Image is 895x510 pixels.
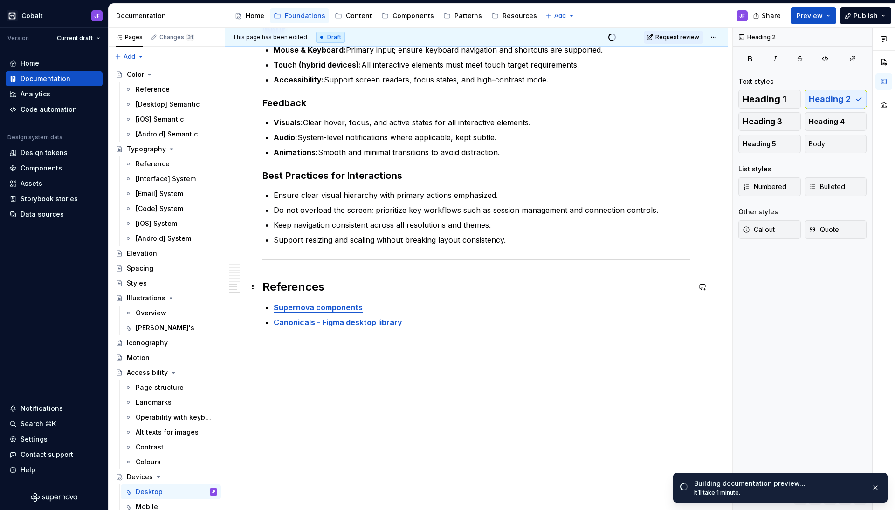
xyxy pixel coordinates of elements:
[6,432,103,447] a: Settings
[6,87,103,102] a: Analytics
[274,60,361,69] strong: Touch (hybrid devices):
[274,190,690,201] p: Ensure clear visual hierarchy with primary actions emphasized.
[21,89,50,99] div: Analytics
[738,90,801,109] button: Heading 1
[7,34,29,42] div: Version
[454,11,482,20] div: Patterns
[21,210,64,219] div: Data sources
[854,11,878,20] span: Publish
[112,291,221,306] a: Illustrations
[246,11,264,20] div: Home
[6,416,103,431] button: Search ⌘K
[274,147,690,158] p: Smooth and minimal transitions to avoid distraction.
[262,279,690,294] h2: References
[274,132,690,143] p: System-level notifications where applicable, kept subtle.
[233,34,309,41] span: This page has been edited.
[738,207,778,217] div: Other styles
[136,234,191,243] div: [Android] System
[392,11,434,20] div: Components
[136,115,184,124] div: [iOS] Semantic
[488,8,541,23] a: Resources
[809,225,839,234] span: Quote
[21,148,68,157] div: Design tokens
[121,425,221,440] a: Alt texts for images
[21,59,39,68] div: Home
[121,410,221,425] a: Operability with keyboard
[21,11,43,20] div: Cobalt
[136,100,200,109] div: [Desktop] Semantic
[743,182,786,191] span: Numbered
[136,204,183,213] div: [Code] System
[112,261,221,276] a: Spacing
[31,493,77,502] svg: Supernova Logo
[743,139,776,149] span: Heading 5
[6,71,103,86] a: Documentation
[543,9,578,22] button: Add
[21,419,56,428] div: Search ⌘K
[805,177,867,196] button: Bulleted
[121,320,221,335] a: [PERSON_NAME]'s
[136,413,213,422] div: Operability with keyboard
[21,179,42,188] div: Assets
[112,50,147,63] button: Add
[136,442,164,452] div: Contrast
[739,12,745,20] div: JF
[231,7,541,25] div: Page tree
[6,191,103,206] a: Storybook stories
[127,144,166,154] div: Typography
[285,11,325,20] div: Foundations
[316,32,345,43] div: Draft
[21,404,63,413] div: Notifications
[136,174,196,184] div: [Interface] System
[274,204,690,216] p: Do not overload the screen; prioritize key workflows such as session management and connection co...
[21,465,35,475] div: Help
[136,383,184,392] div: Page structure
[136,398,172,407] div: Landmarks
[136,457,161,467] div: Colours
[127,293,165,303] div: Illustrations
[121,186,221,201] a: [Email] System
[21,435,48,444] div: Settings
[270,8,329,23] a: Foundations
[762,11,781,20] span: Share
[121,156,221,171] a: Reference
[124,53,135,61] span: Add
[112,335,221,350] a: Iconography
[738,112,801,131] button: Heading 3
[6,56,103,71] a: Home
[743,225,775,234] span: Callout
[346,11,372,20] div: Content
[7,134,62,141] div: Design system data
[274,44,690,55] p: Primary input; ensure keyboard navigation and shortcuts are supported.
[738,220,801,239] button: Callout
[127,338,168,347] div: Iconography
[809,139,825,149] span: Body
[94,12,100,20] div: JF
[805,135,867,153] button: Body
[127,70,144,79] div: Color
[21,450,73,459] div: Contact support
[121,127,221,142] a: [Android] Semantic
[274,219,690,231] p: Keep navigation consistent across all resolutions and themes.
[127,472,153,482] div: Devices
[840,7,891,24] button: Publish
[121,97,221,112] a: [Desktop] Semantic
[121,216,221,231] a: [iOS] System
[274,318,402,327] a: Canonicals - Figma desktop library
[186,34,194,41] span: 31
[112,67,221,82] a: Color
[274,303,363,312] a: Supernova components
[738,177,801,196] button: Numbered
[503,11,537,20] div: Resources
[121,201,221,216] a: [Code] System
[274,45,346,54] strong: Mouse & Keyboard:
[274,133,297,142] strong: Audio:
[6,447,103,462] button: Contact support
[121,455,221,469] a: Colours
[112,246,221,261] a: Elevation
[21,194,78,204] div: Storybook stories
[121,484,221,499] a: DesktopJF
[694,489,864,496] div: It’ll take 1 minute.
